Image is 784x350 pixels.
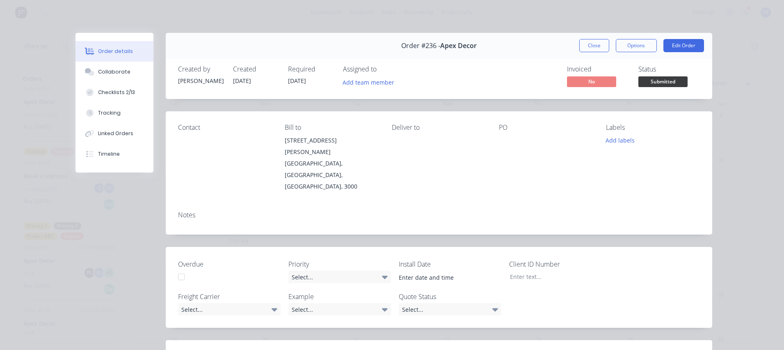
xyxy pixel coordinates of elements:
button: Add labels [601,135,639,146]
div: Select... [178,303,281,315]
div: [STREET_ADDRESS][PERSON_NAME][GEOGRAPHIC_DATA], [GEOGRAPHIC_DATA], [GEOGRAPHIC_DATA], 3000 [285,135,379,192]
button: Checklists 2/13 [75,82,153,103]
div: Collaborate [98,68,130,76]
div: Bill to [285,124,379,131]
button: Submitted [638,76,688,89]
button: Options [616,39,657,52]
div: Select... [288,303,391,315]
label: Example [288,292,391,302]
div: Deliver to [392,124,486,131]
button: Timeline [75,144,153,164]
label: Quote Status [399,292,501,302]
div: Checklists 2/13 [98,89,135,96]
div: Assigned to [343,65,425,73]
div: Linked Orders [98,130,133,137]
div: [GEOGRAPHIC_DATA], [GEOGRAPHIC_DATA], [GEOGRAPHIC_DATA], 3000 [285,158,379,192]
button: Add team member [338,76,398,87]
div: Select... [399,303,501,315]
div: Required [288,65,333,73]
label: Freight Carrier [178,292,281,302]
button: Edit Order [663,39,704,52]
div: Invoiced [567,65,629,73]
div: Created by [178,65,223,73]
label: Overdue [178,259,281,269]
button: Add team member [343,76,399,87]
div: [STREET_ADDRESS][PERSON_NAME] [285,135,379,158]
label: Client ID Number [509,259,612,269]
div: Labels [606,124,700,131]
div: Status [638,65,700,73]
button: Close [579,39,609,52]
button: Linked Orders [75,123,153,144]
span: No [567,76,616,87]
button: Tracking [75,103,153,123]
span: Apex Decor [440,42,477,50]
div: [PERSON_NAME] [178,76,223,85]
button: Collaborate [75,62,153,82]
div: Order details [98,48,133,55]
label: Install Date [399,259,501,269]
div: Created [233,65,278,73]
button: Order details [75,41,153,62]
div: Tracking [98,109,121,117]
div: Select... [288,271,391,283]
div: PO [499,124,593,131]
input: Enter date and time [393,271,495,283]
div: Notes [178,211,700,219]
span: Submitted [638,76,688,87]
span: [DATE] [288,77,306,85]
div: Contact [178,124,272,131]
label: Priority [288,259,391,269]
div: Timeline [98,150,120,158]
span: Order #236 - [401,42,440,50]
span: [DATE] [233,77,251,85]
